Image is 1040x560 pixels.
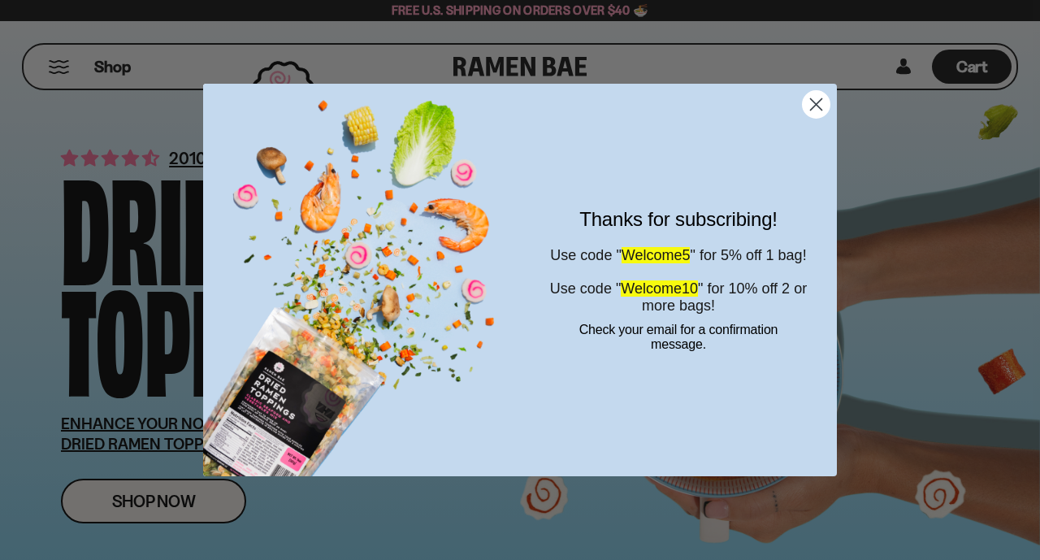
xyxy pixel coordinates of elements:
[802,90,830,119] button: Close dialog
[550,247,806,263] span: Use code " " for 5% off 1 bag!
[579,323,778,351] span: Check your email for a confirmation message.
[550,280,807,314] span: Use code " " for 10% off 2 or more bags!
[203,84,520,475] img: 1bac8d1b-7fe6-4819-a495-e751b70da197.png
[579,208,778,230] span: Thanks for subscribing!
[622,247,691,263] span: Welcome5
[621,280,698,297] span: Welcome10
